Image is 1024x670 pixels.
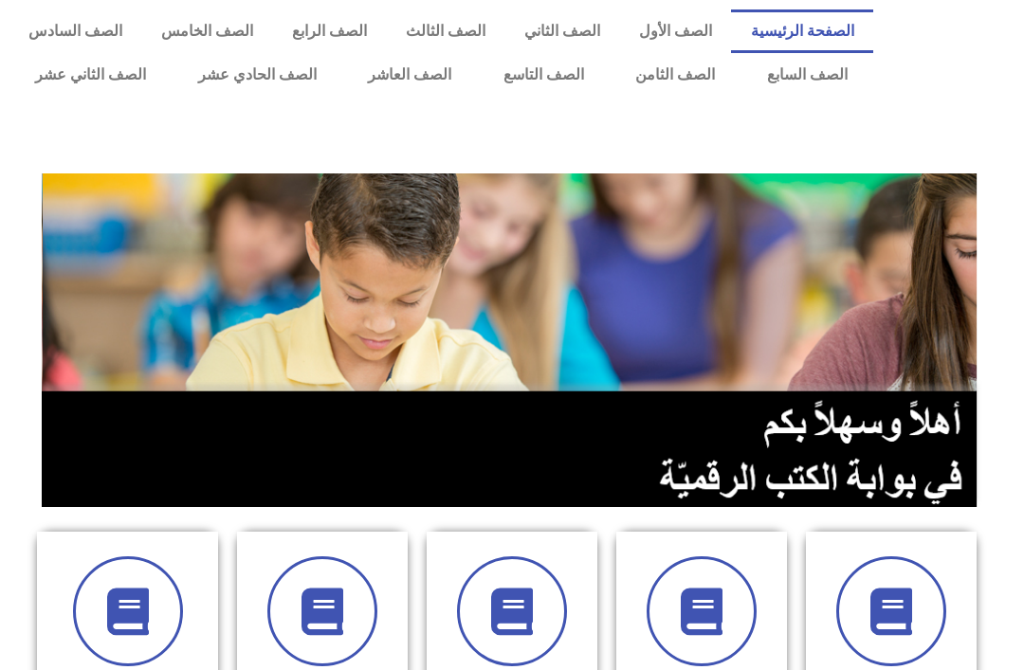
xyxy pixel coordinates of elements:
[741,53,873,97] a: الصف السابع
[731,9,873,53] a: الصفحة الرئيسية
[342,53,478,97] a: الصف العاشر
[387,9,505,53] a: الصف الثالث
[9,9,142,53] a: الصف السادس
[610,53,741,97] a: الصف الثامن
[172,53,342,97] a: الصف الحادي عشر
[477,53,610,97] a: الصف التاسع
[504,9,619,53] a: الصف الثاني
[9,53,173,97] a: الصف الثاني عشر
[273,9,387,53] a: الصف الرابع
[142,9,273,53] a: الصف الخامس
[619,9,731,53] a: الصف الأول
